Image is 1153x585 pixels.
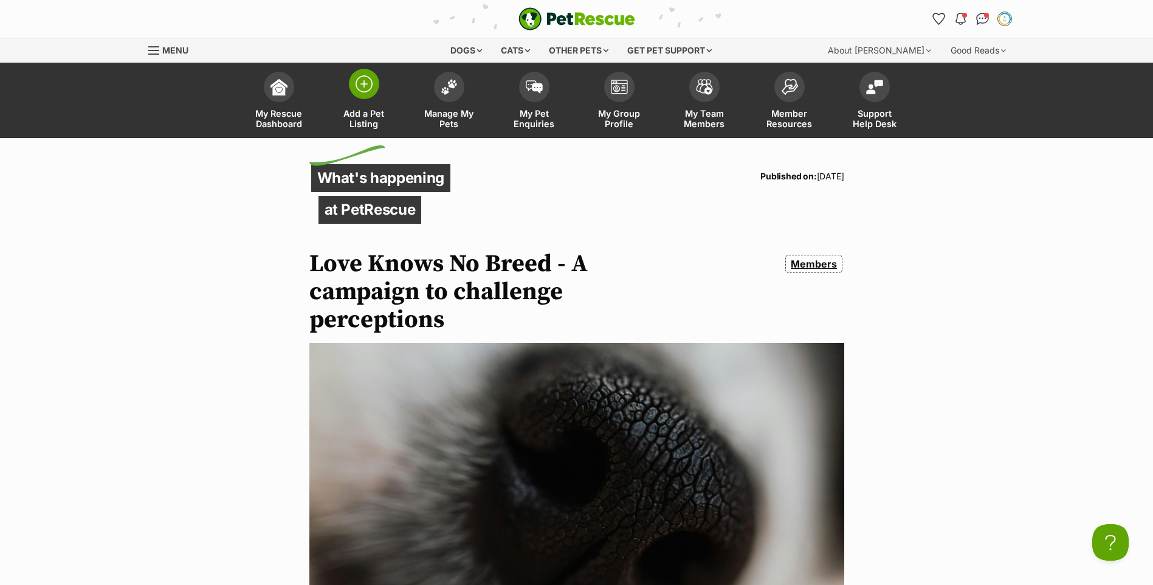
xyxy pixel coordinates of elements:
[492,38,539,63] div: Cats
[322,66,407,138] a: Add a Pet Listing
[407,66,492,138] a: Manage My Pets
[441,79,458,95] img: manage-my-pets-icon-02211641906a0b7f246fdf0571729dbe1e7629f14944591b6c1af311fb30b64b.svg
[929,9,949,29] a: Favourites
[955,13,965,25] img: notifications-46538b983faf8c2785f20acdc204bb7945ddae34d4c08c2a6579f10ce5e182be.svg
[929,9,1014,29] ul: Account quick links
[976,13,989,25] img: chat-41dd97257d64d25036548639549fe6c8038ab92f7586957e7f3b1b290dea8141.svg
[236,66,322,138] a: My Rescue Dashboard
[309,145,385,166] img: decorative flick
[1092,524,1129,561] iframe: Help Scout Beacon - Open
[747,66,832,138] a: Member Resources
[662,66,747,138] a: My Team Members
[942,38,1014,63] div: Good Reads
[162,45,188,55] span: Menu
[785,255,842,273] a: Members
[677,108,732,129] span: My Team Members
[507,108,562,129] span: My Pet Enquiries
[270,78,287,95] img: dashboard-icon-eb2f2d2d3e046f16d808141f083e7271f6b2e854fb5c12c21221c1fb7104beca.svg
[309,250,657,334] h1: Love Knows No Breed - A campaign to challenge perceptions
[832,66,917,138] a: Support Help Desk
[973,9,993,29] a: Conversations
[619,38,720,63] div: Get pet support
[492,66,577,138] a: My Pet Enquiries
[819,38,940,63] div: About [PERSON_NAME]
[696,79,713,95] img: team-members-icon-5396bd8760b3fe7c0b43da4ab00e1e3bb1a5d9ba89233759b79545d2d3fc5d0d.svg
[252,108,306,129] span: My Rescue Dashboard
[148,38,197,60] a: Menu
[999,13,1011,25] img: Tara Mercer profile pic
[526,80,543,94] img: pet-enquiries-icon-7e3ad2cf08bfb03b45e93fb7055b45f3efa6380592205ae92323e6603595dc1f.svg
[951,9,971,29] button: Notifications
[337,108,391,129] span: Add a Pet Listing
[762,108,817,129] span: Member Resources
[442,38,490,63] div: Dogs
[995,9,1014,29] button: My account
[760,168,844,184] p: [DATE]
[760,171,816,181] strong: Published on:
[847,108,902,129] span: Support Help Desk
[611,80,628,94] img: group-profile-icon-3fa3cf56718a62981997c0bc7e787c4b2cf8bcc04b72c1350f741eb67cf2f40e.svg
[540,38,617,63] div: Other pets
[866,80,883,94] img: help-desk-icon-fdf02630f3aa405de69fd3d07c3f3aa587a6932b1a1747fa1d2bba05be0121f9.svg
[592,108,647,129] span: My Group Profile
[356,75,373,92] img: add-pet-listing-icon-0afa8454b4691262ce3f59096e99ab1cd57d4a30225e0717b998d2c9b9846f56.svg
[518,7,635,30] a: PetRescue
[311,164,451,192] p: What's happening
[318,196,422,224] p: at PetRescue
[577,66,662,138] a: My Group Profile
[422,108,477,129] span: Manage My Pets
[781,78,798,95] img: member-resources-icon-8e73f808a243e03378d46382f2149f9095a855e16c252ad45f914b54edf8863c.svg
[518,7,635,30] img: logo-e224e6f780fb5917bec1dbf3a21bbac754714ae5b6737aabdf751b685950b380.svg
